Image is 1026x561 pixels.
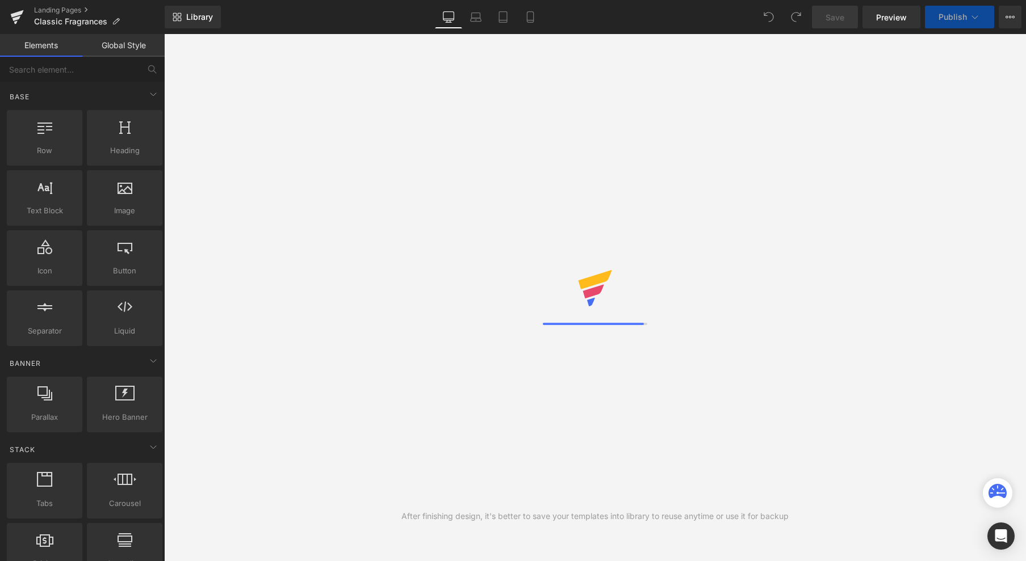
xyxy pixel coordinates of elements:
div: After finishing design, it's better to save your templates into library to reuse anytime or use i... [401,510,789,522]
a: Mobile [517,6,544,28]
a: Tablet [489,6,517,28]
span: Classic Fragrances [34,17,107,26]
button: Redo [785,6,807,28]
span: Liquid [90,325,159,337]
span: Base [9,91,31,102]
span: Tabs [10,497,79,509]
span: Publish [939,12,967,22]
a: New Library [165,6,221,28]
a: Laptop [462,6,489,28]
span: Row [10,145,79,157]
button: Undo [757,6,780,28]
span: Image [90,205,159,217]
span: Save [826,11,844,23]
span: Button [90,265,159,277]
span: Library [186,12,213,22]
a: Landing Pages [34,6,165,15]
span: Preview [876,11,907,23]
a: Global Style [82,34,165,57]
span: Separator [10,325,79,337]
span: Text Block [10,205,79,217]
span: Banner [9,358,42,369]
span: Heading [90,145,159,157]
div: Open Intercom Messenger [987,522,1015,550]
a: Preview [862,6,920,28]
span: Carousel [90,497,159,509]
span: Icon [10,265,79,277]
span: Stack [9,444,36,455]
a: Desktop [435,6,462,28]
span: Parallax [10,411,79,423]
span: Hero Banner [90,411,159,423]
button: Publish [925,6,994,28]
button: More [999,6,1021,28]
